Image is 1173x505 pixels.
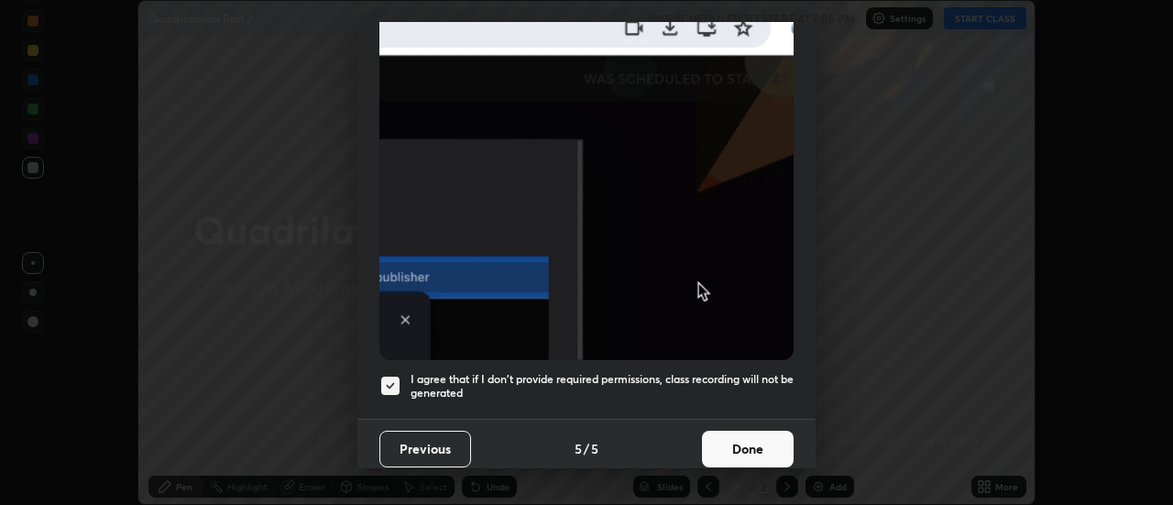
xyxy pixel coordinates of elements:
[379,431,471,467] button: Previous
[591,439,598,458] h4: 5
[575,439,582,458] h4: 5
[702,431,794,467] button: Done
[584,439,589,458] h4: /
[411,372,794,401] h5: I agree that if I don't provide required permissions, class recording will not be generated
